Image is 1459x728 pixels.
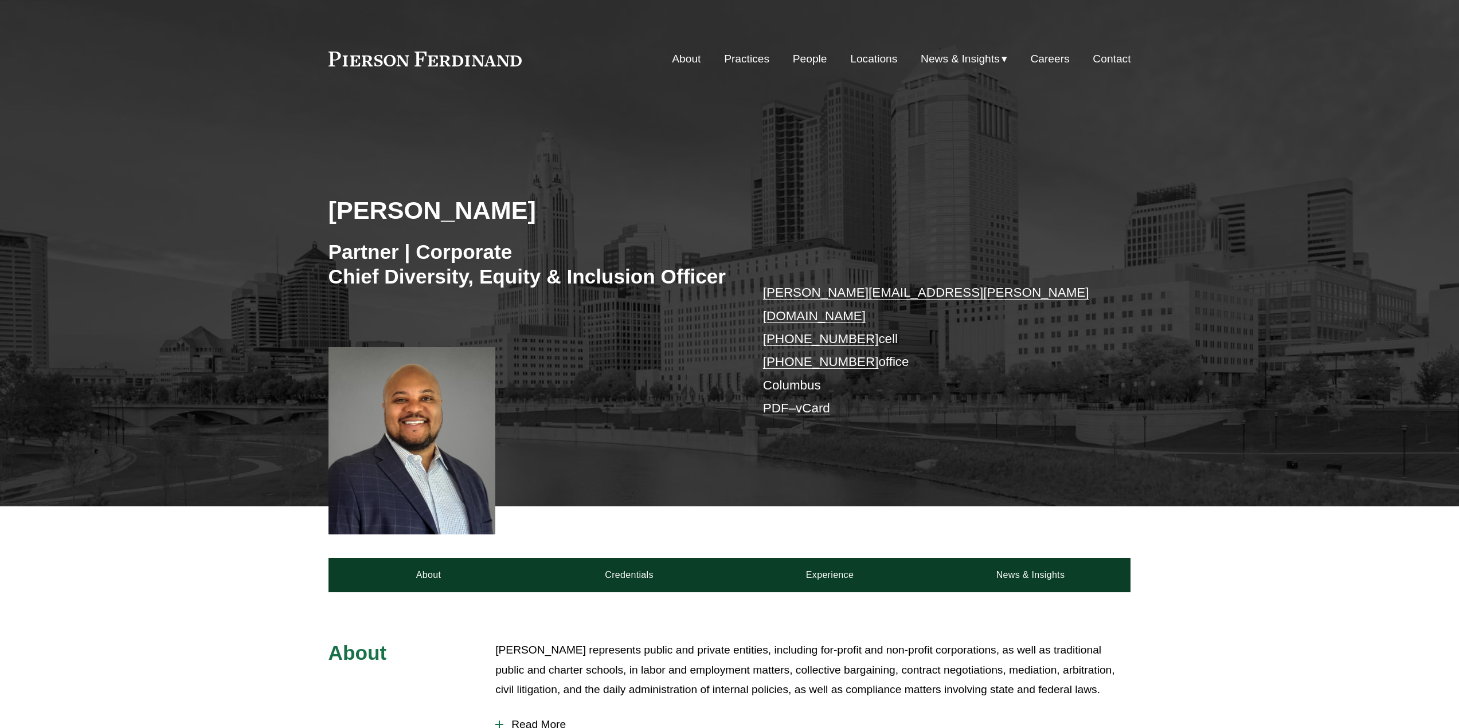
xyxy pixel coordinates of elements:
a: [PHONE_NUMBER] [763,332,879,346]
span: About [328,642,387,664]
a: Experience [730,558,930,592]
a: Practices [724,48,769,70]
h3: Partner | Corporate Chief Diversity, Equity & Inclusion Officer [328,239,730,289]
a: vCard [796,401,830,415]
a: About [672,48,701,70]
a: News & Insights [930,558,1131,592]
a: Contact [1093,48,1131,70]
h2: [PERSON_NAME] [328,195,730,225]
a: People [793,48,827,70]
a: Careers [1030,48,1069,70]
a: PDF [763,401,789,415]
a: [PHONE_NUMBER] [763,355,879,369]
p: [PERSON_NAME] represents public and private entities, including for-profit and non-profit corpora... [495,640,1131,700]
span: News & Insights [921,49,1000,69]
a: folder dropdown [921,48,1007,70]
a: Credentials [529,558,730,592]
a: [PERSON_NAME][EMAIL_ADDRESS][PERSON_NAME][DOMAIN_NAME] [763,285,1089,322]
p: cell office Columbus – [763,281,1097,420]
a: Locations [850,48,897,70]
a: About [328,558,529,592]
